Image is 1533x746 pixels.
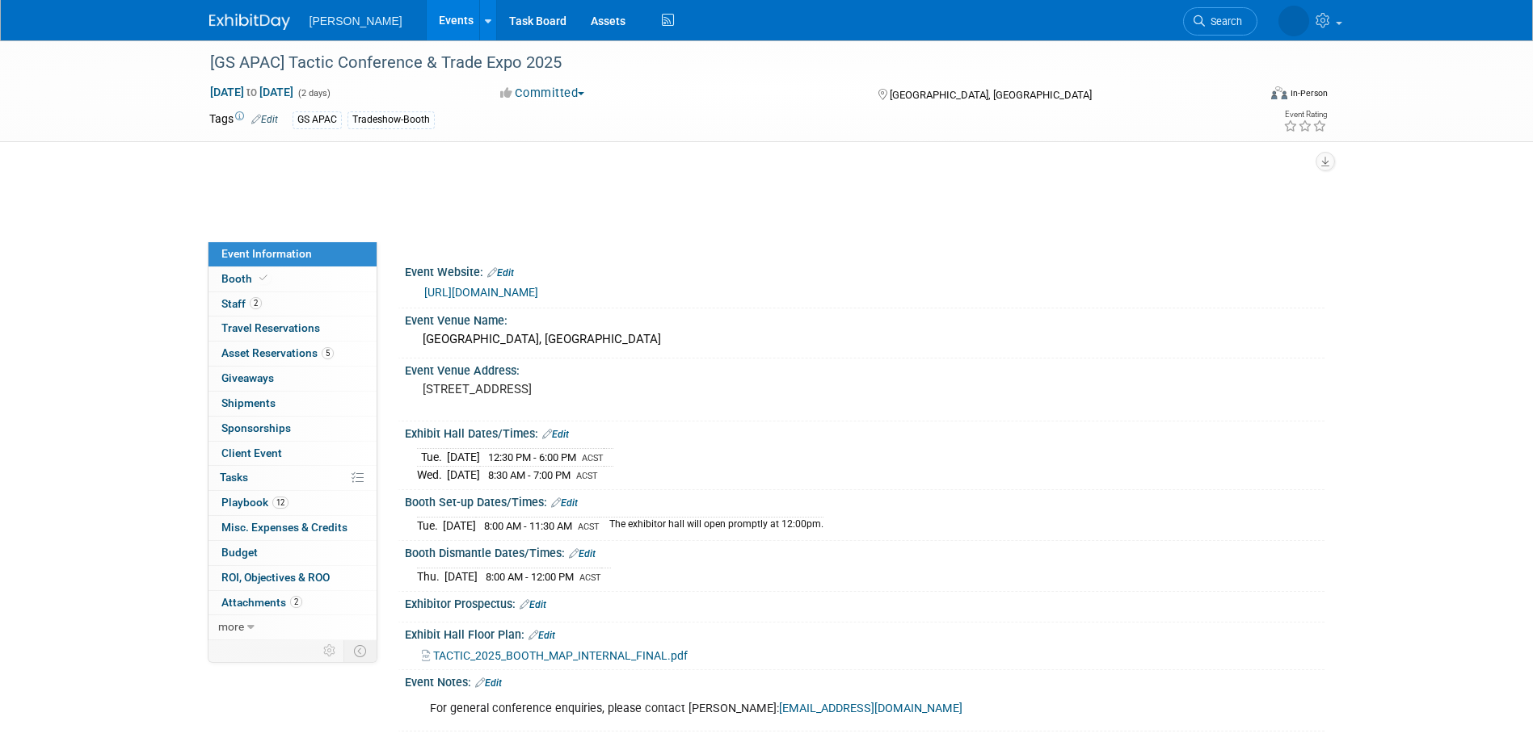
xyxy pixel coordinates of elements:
div: Event Format [1162,84,1329,108]
span: 8:00 AM - 12:00 PM [486,571,574,583]
span: 12 [272,497,288,509]
a: [URL][DOMAIN_NAME] [424,286,538,299]
a: Edit [520,599,546,610]
span: [PERSON_NAME] [310,15,402,27]
div: Booth Set-up Dates/Times: [405,490,1325,511]
span: Asset Reservations [221,346,334,359]
td: [DATE] [443,518,476,534]
span: Budget [221,546,258,559]
span: ACST [576,471,598,481]
td: Personalize Event Tab Strip [316,640,344,661]
a: Edit [569,548,596,559]
td: Tue. [417,518,443,534]
div: [GS APAC] Tactic Conference & Trade Expo 2025 [204,48,1233,78]
a: Misc. Expenses & Credits [208,516,377,540]
a: TACTIC_2025_BOOTH_MAP_INTERNAL_FINAL.pdf [422,649,688,662]
a: more [208,615,377,639]
a: Shipments [208,392,377,416]
a: Staff2 [208,292,377,316]
div: In-Person [1290,87,1328,99]
a: Edit [487,267,514,279]
div: Event Website: [405,260,1325,281]
a: Booth [208,267,377,291]
span: ROI, Objectives & ROO [221,571,330,584]
span: ACST [579,572,601,583]
td: [DATE] [447,467,480,484]
span: 12:30 PM - 6:00 PM [488,451,576,463]
td: Toggle Event Tabs [343,640,377,661]
span: [DATE] [DATE] [209,85,294,99]
div: Booth Dismantle Dates/Times: [405,541,1325,562]
img: Alexandra Hall [1278,6,1309,36]
span: to [244,86,259,98]
a: Giveaways [208,367,377,391]
span: Client Event [221,446,282,459]
td: The exhibitor hall will open promptly at 12:00pm. [600,518,823,534]
div: Event Notes: [405,670,1325,691]
a: Edit [475,677,502,689]
span: 8:30 AM - 7:00 PM [488,469,571,481]
span: Sponsorships [221,421,291,434]
a: Event Information [208,242,377,266]
a: Travel Reservations [208,316,377,341]
div: Exhibit Hall Dates/Times: [405,421,1325,442]
a: Asset Reservations5 [208,342,377,366]
span: Staff [221,297,262,310]
i: Booth reservation complete [259,274,267,283]
span: Search [1205,15,1242,27]
span: Playbook [221,496,288,509]
div: Exhibitor Prospectus: [405,592,1325,613]
td: [DATE] [444,568,478,585]
a: Attachments2 [208,591,377,615]
a: Edit [529,630,555,641]
a: Budget [208,541,377,565]
img: ExhibitDay [209,14,290,30]
a: [EMAIL_ADDRESS][DOMAIN_NAME] [779,702,962,715]
span: 2 [250,297,262,309]
span: Attachments [221,596,302,609]
img: Format-Inperson.png [1271,86,1287,99]
span: ACST [578,522,600,532]
a: Playbook12 [208,491,377,515]
span: [GEOGRAPHIC_DATA], [GEOGRAPHIC_DATA] [890,89,1092,101]
span: Travel Reservations [221,321,320,334]
span: Booth [221,272,271,285]
a: Edit [251,114,278,125]
div: For general conference enquiries, please contact [PERSON_NAME]: [419,693,1147,725]
span: Shipments [221,396,276,409]
span: 8:00 AM - 11:30 AM [484,520,572,532]
div: Event Venue Name: [405,308,1325,329]
a: Sponsorships [208,417,377,441]
td: [DATE] [447,449,480,467]
div: [GEOGRAPHIC_DATA], [GEOGRAPHIC_DATA] [417,327,1312,352]
span: more [218,620,244,633]
span: (2 days) [297,88,331,98]
a: Search [1183,7,1257,36]
span: Giveaways [221,371,274,384]
span: Event Information [221,247,312,260]
span: Tasks [220,471,248,484]
a: Tasks [208,466,377,490]
div: Tradeshow-Booth [347,111,435,128]
td: Tue. [417,449,447,467]
div: GS APAC [293,111,342,128]
span: 2 [290,596,302,608]
td: Tags [209,111,278,129]
td: Wed. [417,467,447,484]
pre: [STREET_ADDRESS] [423,382,770,396]
a: Edit [542,429,569,440]
div: Event Rating [1283,111,1327,119]
td: Thu. [417,568,444,585]
span: TACTIC_2025_BOOTH_MAP_INTERNAL_FINAL.pdf [433,649,688,662]
span: ACST [582,453,604,463]
span: 5 [322,347,334,359]
div: Exhibit Hall Floor Plan: [405,622,1325,643]
a: Edit [551,497,578,509]
span: Misc. Expenses & Credits [221,521,347,534]
button: Committed [495,85,591,102]
a: ROI, Objectives & ROO [208,566,377,590]
div: Event Venue Address: [405,358,1325,379]
a: Client Event [208,442,377,466]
